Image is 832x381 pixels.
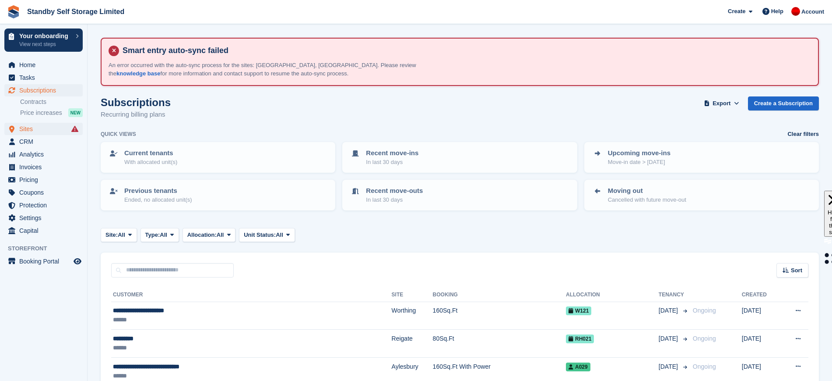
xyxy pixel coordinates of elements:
[4,255,83,267] a: menu
[101,130,136,138] h6: Quick views
[608,158,671,167] p: Move-in date > [DATE]
[19,161,72,173] span: Invoices
[659,288,689,302] th: Tenancy
[702,96,741,111] button: Export
[343,181,576,210] a: Recent move-outs In last 30 days
[20,98,83,106] a: Contracts
[659,362,680,371] span: [DATE]
[791,7,800,16] img: Aaron Winter
[366,148,418,158] p: Recent move-ins
[71,125,78,132] i: Smart entry sync failures have occurred
[4,123,83,135] a: menu
[124,186,192,196] p: Previous tenants
[566,306,591,315] span: W121
[19,212,72,224] span: Settings
[4,199,83,211] a: menu
[105,231,118,239] span: Site:
[392,288,433,302] th: Site
[19,59,72,71] span: Home
[101,228,137,242] button: Site: All
[742,302,780,330] td: [DATE]
[19,199,72,211] span: Protection
[24,4,128,19] a: Standby Self Storage Limited
[791,266,802,275] span: Sort
[19,255,72,267] span: Booking Portal
[101,110,171,120] p: Recurring billing plans
[101,96,171,108] h1: Subscriptions
[4,186,83,199] a: menu
[111,288,392,302] th: Customer
[102,143,334,172] a: Current tenants With allocated unit(s)
[366,186,423,196] p: Recent move-outs
[392,330,433,358] td: Reigate
[20,108,83,118] a: Price increases NEW
[4,59,83,71] a: menu
[8,244,87,253] span: Storefront
[433,302,566,330] td: 160Sq.Ft
[276,231,283,239] span: All
[183,228,236,242] button: Allocation: All
[102,181,334,210] a: Previous tenants Ended, no allocated unit(s)
[19,123,72,135] span: Sites
[608,186,686,196] p: Moving out
[728,7,745,16] span: Create
[19,71,72,84] span: Tasks
[742,330,780,358] td: [DATE]
[771,7,783,16] span: Help
[585,181,818,210] a: Moving out Cancelled with future move-out
[119,46,811,56] h4: Smart entry auto-sync failed
[4,174,83,186] a: menu
[566,335,594,343] span: RH021
[72,256,83,267] a: Preview store
[19,174,72,186] span: Pricing
[566,288,659,302] th: Allocation
[217,231,224,239] span: All
[366,158,418,167] p: In last 30 days
[4,84,83,96] a: menu
[19,84,72,96] span: Subscriptions
[433,288,566,302] th: Booking
[742,288,780,302] th: Created
[693,335,716,342] span: Ongoing
[748,96,819,111] a: Create a Subscription
[116,70,160,77] a: knowledge base
[343,143,576,172] a: Recent move-ins In last 30 days
[7,5,20,18] img: stora-icon-8386f47178a22dfd0bd8f6a31ec36ba5ce8667c1dd55bd0f319d3a0aa187defe.svg
[4,135,83,148] a: menu
[160,231,167,239] span: All
[433,330,566,358] td: 80Sq.Ft
[566,363,590,371] span: A029
[19,135,72,148] span: CRM
[4,212,83,224] a: menu
[20,109,62,117] span: Price increases
[124,148,177,158] p: Current tenants
[713,99,730,108] span: Export
[4,28,83,52] a: Your onboarding View next steps
[68,108,83,117] div: NEW
[4,148,83,160] a: menu
[4,71,83,84] a: menu
[19,186,72,199] span: Coupons
[109,61,437,78] p: An error occurred with the auto-sync process for the sites: [GEOGRAPHIC_DATA], [GEOGRAPHIC_DATA]....
[19,148,72,160] span: Analytics
[608,196,686,204] p: Cancelled with future move-out
[4,161,83,173] a: menu
[19,224,72,237] span: Capital
[140,228,179,242] button: Type: All
[145,231,160,239] span: Type:
[787,130,819,139] a: Clear filters
[124,158,177,167] p: With allocated unit(s)
[124,196,192,204] p: Ended, no allocated unit(s)
[118,231,125,239] span: All
[366,196,423,204] p: In last 30 days
[608,148,671,158] p: Upcoming move-ins
[693,363,716,370] span: Ongoing
[392,302,433,330] td: Worthing
[659,306,680,315] span: [DATE]
[4,224,83,237] a: menu
[19,40,71,48] p: View next steps
[659,334,680,343] span: [DATE]
[239,228,295,242] button: Unit Status: All
[19,33,71,39] p: Your onboarding
[187,231,217,239] span: Allocation:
